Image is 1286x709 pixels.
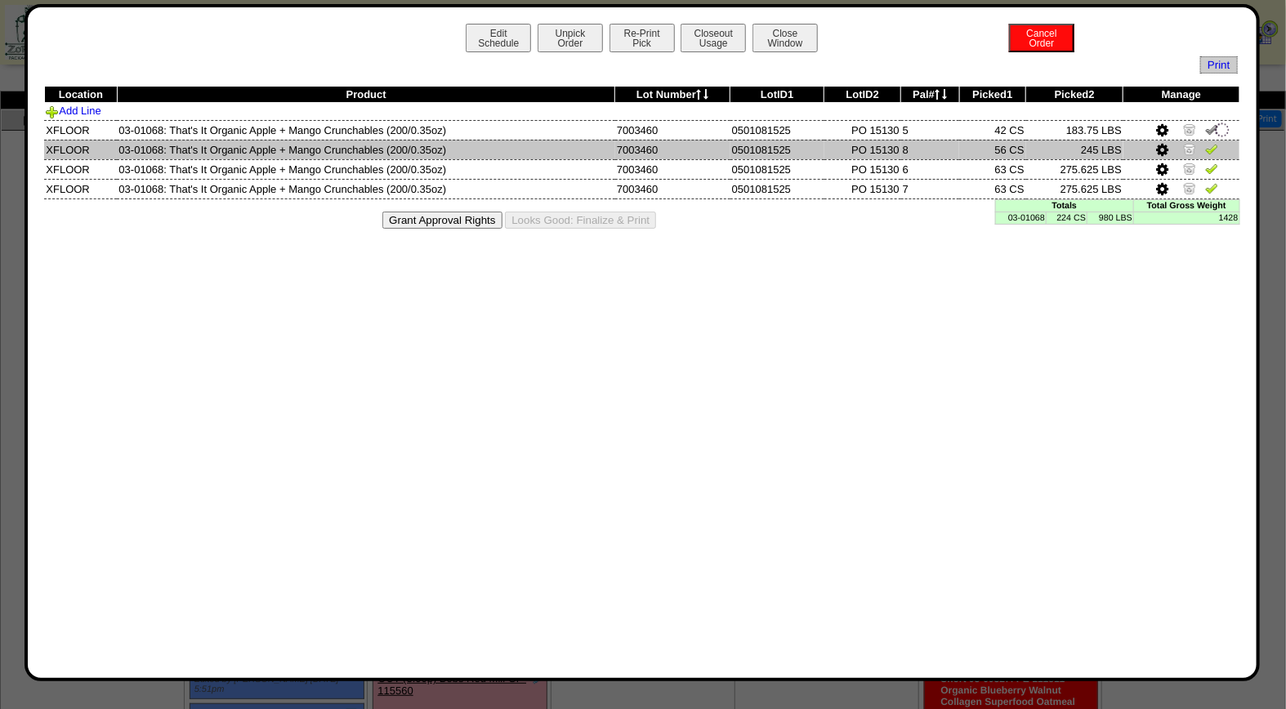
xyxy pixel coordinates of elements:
td: 7003460 [615,140,730,159]
img: Zero Item and Verify [1183,181,1196,194]
button: UnpickOrder [538,24,603,52]
td: XFLOOR [44,159,117,179]
img: Verify Pick [1205,142,1218,155]
img: Zero Item and Verify [1183,162,1196,175]
td: 8 [901,140,959,159]
td: Totals [995,199,1133,212]
button: EditSchedule [466,24,531,52]
td: 03-01068: That's It Organic Apple + Mango Crunchables (200/0.35oz) [117,179,615,198]
td: 42 CS [959,120,1026,140]
th: Picked1 [959,87,1026,103]
td: XFLOOR [44,140,117,159]
a: Print [1200,56,1237,74]
a: Add Line [46,105,100,117]
td: 03-01068 [995,212,1046,224]
td: PO 15130 [824,120,901,140]
td: 275.625 LBS [1026,159,1123,179]
td: PO 15130 [824,159,901,179]
td: 63 CS [959,159,1026,179]
td: 5 [901,120,959,140]
td: 56 CS [959,140,1026,159]
button: Grant Approval Rights [382,212,502,229]
td: 224 CS [1047,212,1087,224]
td: XFLOOR [44,120,117,140]
button: CloseoutUsage [681,24,746,52]
button: Looks Good: Finalize & Print [505,212,656,229]
td: 183.75 LBS [1026,120,1123,140]
button: CancelOrder [1009,24,1074,52]
td: PO 15130 [824,179,901,198]
img: spinner-alpha-0.gif [1213,121,1231,139]
td: 03-01068: That's It Organic Apple + Mango Crunchables (200/0.35oz) [117,120,615,140]
button: CloseWindow [752,24,818,52]
th: Location [44,87,117,103]
td: Total Gross Weight [1134,199,1240,212]
th: LotID2 [824,87,901,103]
td: 1428 [1134,212,1240,224]
th: Product [117,87,615,103]
th: Lot Number [615,87,730,103]
a: CloseWindow [751,37,819,49]
th: Manage [1123,87,1239,103]
td: 7003460 [615,159,730,179]
th: LotID1 [730,87,824,103]
img: Verify Pick [1205,181,1218,194]
td: 7 [901,179,959,198]
td: 980 LBS [1087,212,1134,224]
th: Picked2 [1026,87,1123,103]
td: 6 [901,159,959,179]
img: Zero Item and Verify [1183,142,1196,155]
img: Add Item to Order [46,105,59,118]
td: 0501081525 [730,120,824,140]
img: Verify Pick [1205,162,1218,175]
td: 7003460 [615,179,730,198]
td: XFLOOR [44,179,117,198]
td: 7003460 [615,120,730,140]
img: Un-Verify Pick [1205,123,1218,136]
td: 0501081525 [730,159,824,179]
td: 0501081525 [730,179,824,198]
td: 03-01068: That's It Organic Apple + Mango Crunchables (200/0.35oz) [117,159,615,179]
td: 0501081525 [730,140,824,159]
td: 03-01068: That's It Organic Apple + Mango Crunchables (200/0.35oz) [117,140,615,159]
td: 245 LBS [1026,140,1123,159]
td: 63 CS [959,179,1026,198]
td: PO 15130 [824,140,901,159]
img: Zero Item and Verify [1183,123,1196,136]
button: Re-PrintPick [610,24,675,52]
td: 275.625 LBS [1026,179,1123,198]
th: Pal# [901,87,959,103]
